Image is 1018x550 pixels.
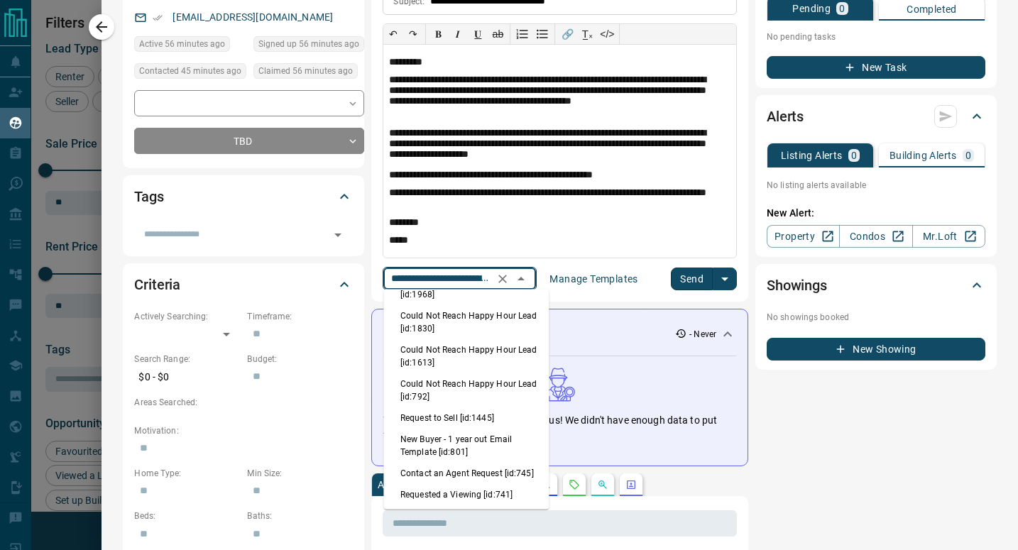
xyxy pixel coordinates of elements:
p: Min Size: [247,467,353,480]
span: Claimed 56 minutes ago [258,64,353,78]
button: Numbered list [513,24,532,44]
span: 𝐔 [474,28,481,40]
p: 0 [965,150,971,160]
svg: Requests [569,479,580,490]
button: T̲ₓ [577,24,597,44]
div: Criteria [134,268,353,302]
button: Close [511,269,531,289]
p: Baths: [247,510,353,522]
p: Timeframe: [247,310,353,323]
p: All [378,480,389,490]
li: Could Not Reach Happy Hour Lead [id:792] [383,373,549,407]
p: 0 [839,4,845,13]
div: Sun Oct 12 2025 [134,63,246,83]
p: Search Range: [134,353,240,365]
p: Beds: [134,510,240,522]
a: [EMAIL_ADDRESS][DOMAIN_NAME] [173,11,333,23]
svg: Opportunities [597,479,608,490]
a: Condos [839,225,912,248]
s: ab [493,28,504,40]
div: Showings [767,268,985,302]
p: New Alert: [767,206,985,221]
h2: Tags [134,185,163,208]
p: Your client is keeping things mysterious! We didn't have enough data to put together a summary. [383,413,736,443]
button: </> [597,24,617,44]
div: Activity Summary- Never [383,321,736,347]
p: Actively Searching: [134,310,240,323]
p: No pending tasks [767,26,985,48]
svg: Agent Actions [625,479,637,490]
div: TBD [134,128,364,154]
button: 𝐔 [468,24,488,44]
div: Sun Oct 12 2025 [253,63,364,83]
li: Requested a Viewing [id:741] [383,484,549,505]
p: Completed [907,4,957,14]
button: New Task [767,56,985,79]
button: Open [328,225,348,245]
p: Building Alerts [890,150,957,160]
p: $0 - $0 [134,365,240,389]
div: Sun Oct 12 2025 [253,36,364,56]
p: Home Type: [134,467,240,480]
p: Budget: [247,353,353,365]
h2: Showings [767,274,827,297]
svg: Email Verified [153,13,163,23]
button: Send [671,268,713,290]
h2: Alerts [767,105,804,128]
a: Property [767,225,840,248]
button: ↷ [403,24,423,44]
button: 𝐁 [428,24,448,44]
button: Manage Templates [541,268,646,290]
div: split button [671,268,737,290]
li: Contact an Agent Request [id:745] [383,463,549,484]
span: Active 56 minutes ago [139,37,225,51]
button: New Showing [767,338,985,361]
p: - Never [689,328,716,341]
button: ↶ [383,24,403,44]
p: Motivation: [134,424,353,437]
li: Pre-Construction Form Submitted [id:633] [383,505,549,539]
p: Areas Searched: [134,396,353,409]
div: Sun Oct 12 2025 [134,36,246,56]
p: No listing alerts available [767,179,985,192]
p: Pending [792,4,831,13]
div: Tags [134,180,353,214]
button: Clear [493,269,513,289]
p: 0 [851,150,857,160]
button: Bullet list [532,24,552,44]
span: Signed up 56 minutes ago [258,37,359,51]
a: Mr.Loft [912,225,985,248]
p: No showings booked [767,311,985,324]
button: ab [488,24,508,44]
h2: Criteria [134,273,180,296]
span: Contacted 45 minutes ago [139,64,241,78]
button: 🔗 [557,24,577,44]
li: Could Not Reach Happy Hour Lead [id:1613] [383,339,549,373]
button: 𝑰 [448,24,468,44]
li: New Buyer - 1 year out Email Template [id:801] [383,429,549,463]
li: Could Not Reach Happy Hour Lead [id:1830] [383,305,549,339]
li: Request to Sell [id:1445] [383,407,549,429]
p: Listing Alerts [781,150,843,160]
div: Alerts [767,99,985,133]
